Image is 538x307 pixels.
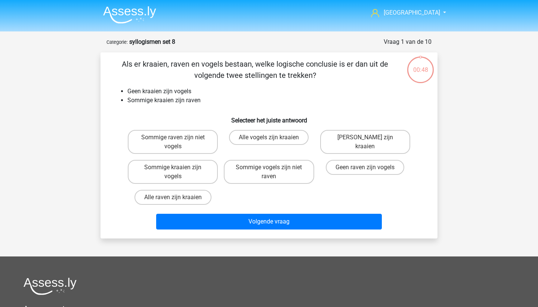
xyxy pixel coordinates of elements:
[112,58,398,81] p: Als er kraaien, raven en vogels bestaan, welke logische conclusie is er dan uit de volgende twee ...
[326,160,404,175] label: Geen raven zijn vogels
[106,39,128,45] small: Categorie:
[103,6,156,24] img: Assessly
[128,160,218,184] label: Sommige kraaien zijn vogels
[127,87,426,96] li: Geen kraaien zijn vogels
[406,56,435,75] div: 00:48
[128,130,218,154] label: Sommige raven zijn niet vogels
[384,9,440,16] span: [GEOGRAPHIC_DATA]
[129,38,175,45] strong: syllogismen set 8
[134,190,211,205] label: Alle raven zijn kraaien
[156,214,382,230] button: Volgende vraag
[24,277,77,295] img: Assessly logo
[368,8,441,17] a: [GEOGRAPHIC_DATA]
[224,160,314,184] label: Sommige vogels zijn niet raven
[384,37,432,46] div: Vraag 1 van de 10
[112,111,426,124] h6: Selecteer het juiste antwoord
[229,130,309,145] label: Alle vogels zijn kraaien
[127,96,426,105] li: Sommige kraaien zijn raven
[320,130,410,154] label: [PERSON_NAME] zijn kraaien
